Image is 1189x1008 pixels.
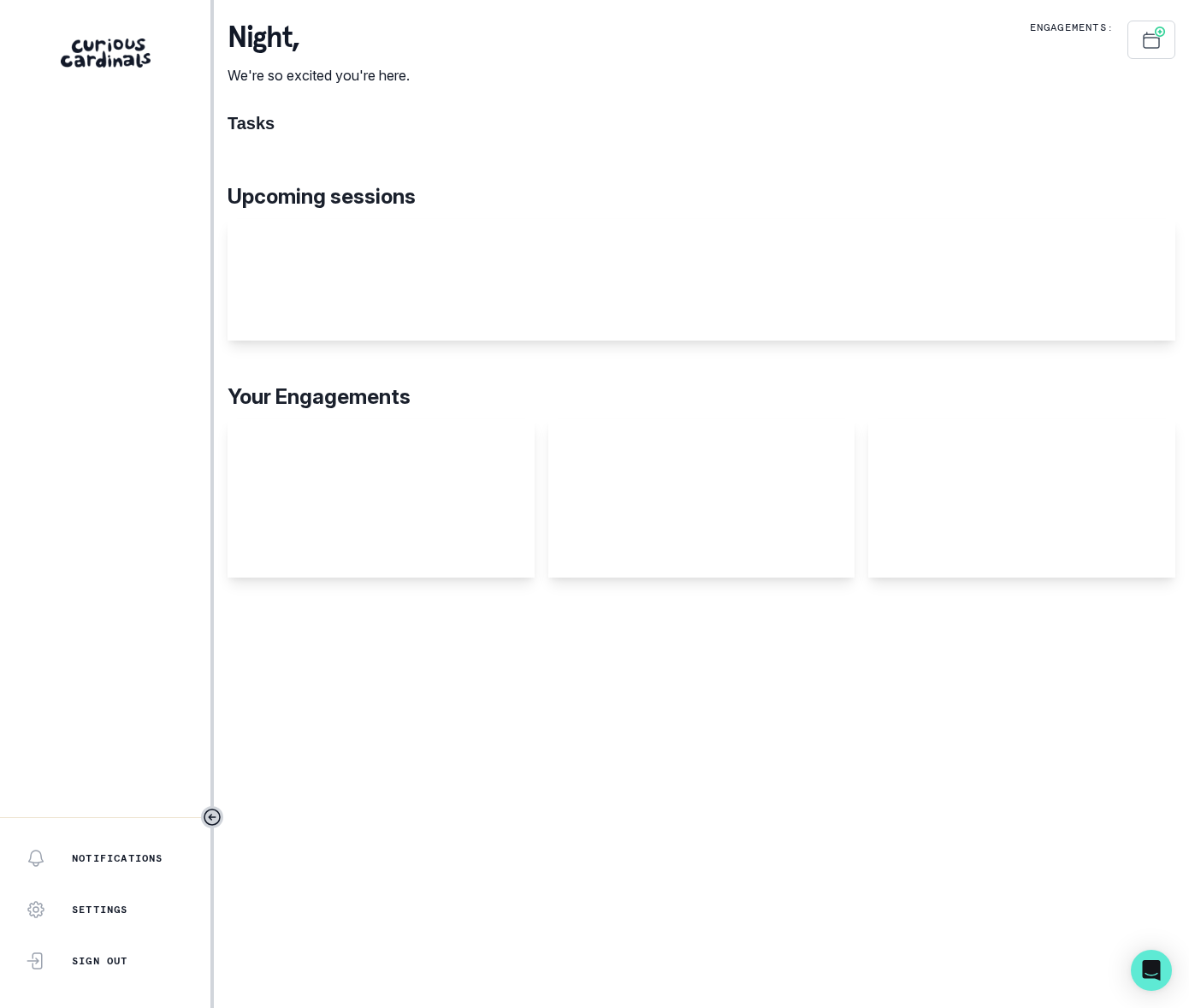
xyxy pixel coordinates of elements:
[72,954,128,968] p: Sign Out
[72,903,128,916] p: Settings
[228,382,1175,412] p: Your Engagements
[1030,21,1114,34] p: Engagements:
[201,806,223,828] button: Toggle sidebar
[1131,950,1172,991] div: Open Intercom Messenger
[61,39,151,68] img: Curious Cardinals Logo
[72,851,163,865] p: Notifications
[228,113,1175,133] h1: Tasks
[228,65,410,86] p: We're so excited you're here.
[228,181,1175,212] p: Upcoming sessions
[1127,21,1175,59] button: Schedule Sessions
[228,21,410,55] p: night ,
